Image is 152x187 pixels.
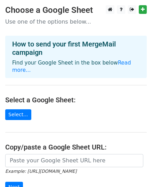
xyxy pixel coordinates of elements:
[117,154,152,187] iframe: Chat Widget
[5,5,147,15] h3: Choose a Google Sheet
[5,154,143,167] input: Paste your Google Sheet URL here
[5,143,147,151] h4: Copy/paste a Google Sheet URL:
[12,40,140,57] h4: How to send your first MergeMail campaign
[5,18,147,25] p: Use one of the options below...
[5,169,77,174] small: Example: [URL][DOMAIN_NAME]
[12,60,131,73] a: Read more...
[5,96,147,104] h4: Select a Google Sheet:
[5,109,31,120] a: Select...
[12,59,140,74] p: Find your Google Sheet in the box below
